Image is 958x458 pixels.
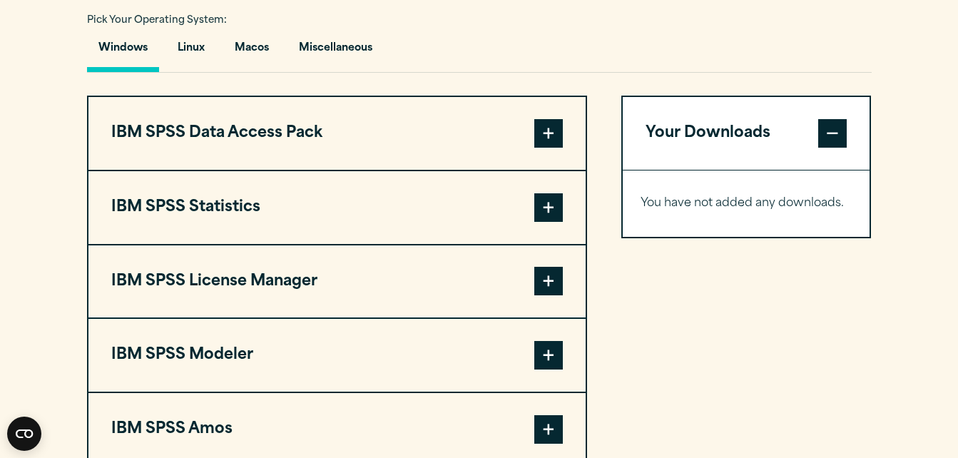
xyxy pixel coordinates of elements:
[641,193,852,214] p: You have not added any downloads.
[88,245,586,318] button: IBM SPSS License Manager
[623,170,870,237] div: Your Downloads
[223,31,280,72] button: Macos
[287,31,384,72] button: Miscellaneous
[166,31,216,72] button: Linux
[88,319,586,392] button: IBM SPSS Modeler
[87,31,159,72] button: Windows
[623,97,870,170] button: Your Downloads
[88,171,586,244] button: IBM SPSS Statistics
[7,417,41,451] button: Open CMP widget
[88,97,586,170] button: IBM SPSS Data Access Pack
[87,16,227,25] span: Pick Your Operating System:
